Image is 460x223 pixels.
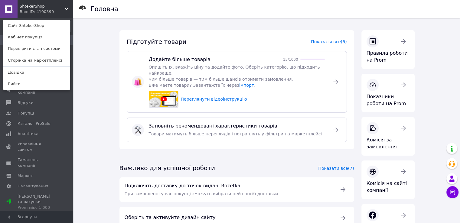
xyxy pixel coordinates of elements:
a: Показники роботи на Prom [361,74,415,112]
a: :shopping_bags:Додайте більше товарів15/1000Опишіть їх, вкажіть ціну та додайте фото. Оберіть кат... [127,51,347,113]
span: Покупці [18,111,34,116]
a: Кабінет покупця [3,31,70,43]
span: Вже маєте товари? Завантажте їх через . [149,83,256,88]
a: Довідка [3,67,70,78]
span: Опишіть їх, вкажіть ціну та додайте фото. Оберіть категорію, що підходить найкраще. [149,65,320,76]
a: video previewПереглянути відеоінструкцію [149,89,325,109]
a: Показати все (7) [318,166,354,171]
span: Відгуки [18,100,33,105]
span: При замовленні у вас покупці зможуть вибрати цей спосіб доставки [125,191,278,196]
button: Чат з покупцем [446,186,458,198]
a: Сайт ShtekerShop [3,20,70,31]
a: Комісія за замовлення [361,117,415,156]
a: Підключіть доставку до точок видачі RozetkaПри замовленні у вас покупці зможуть вибрати цей спосі... [119,177,354,202]
img: :shopping_bags: [134,78,142,86]
a: імпорт [239,83,254,88]
img: :hammer_and_wrench: [134,126,142,134]
div: Ваш ID: 4100390 [20,9,45,15]
span: Правила роботи на Prom [367,50,408,63]
span: Додайте більше товарів [149,56,210,63]
span: Підключіть доставку до точок видачі Rozetka [125,183,332,189]
span: Чим більше товарів — тим більше шансів отримати замовлення. [149,77,293,82]
span: ShtekerShop [20,4,65,9]
span: Товари матимуть більше переглядів і потраплять у фільтри на маркетплейсі [149,131,322,136]
span: [PERSON_NAME] та рахунки [18,194,56,210]
a: Перевірити стан системи [3,43,70,54]
span: Маркет [18,173,33,179]
h1: Головна [91,5,118,13]
span: Налаштування [18,183,48,189]
a: Показати все (6) [311,39,347,44]
span: Показники роботи на Prom [367,94,406,106]
span: Комісія за замовлення [367,137,397,150]
img: video preview [149,91,178,108]
span: Аналітика [18,131,38,137]
span: Гаманець компанії [18,157,56,168]
a: :hammer_and_wrench:Заповніть рекомендовані характеристики товарівТовари матимуть більше перегляді... [127,118,347,142]
span: Переглянути відеоінструкцію [181,97,247,102]
span: Каталог ProSale [18,121,50,126]
a: Вийти [3,78,70,90]
span: Важливо для успішної роботи [119,164,215,172]
a: Сторінка на маркетплейсі [3,55,70,66]
div: Prom мікс 1 000 [18,205,56,210]
a: Правила роботи на Prom [361,30,415,69]
span: 15 / 1000 [283,57,298,62]
span: Заповніть рекомендовані характеристики товарів [149,123,325,130]
span: Управління сайтом [18,141,56,152]
span: Оберіть та активуйте дизайн сайту [125,214,332,221]
span: Комісія на сайті компанії [367,180,407,193]
a: Комісія на сайті компанії [361,160,415,199]
span: Підготуйте товари [127,38,187,45]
